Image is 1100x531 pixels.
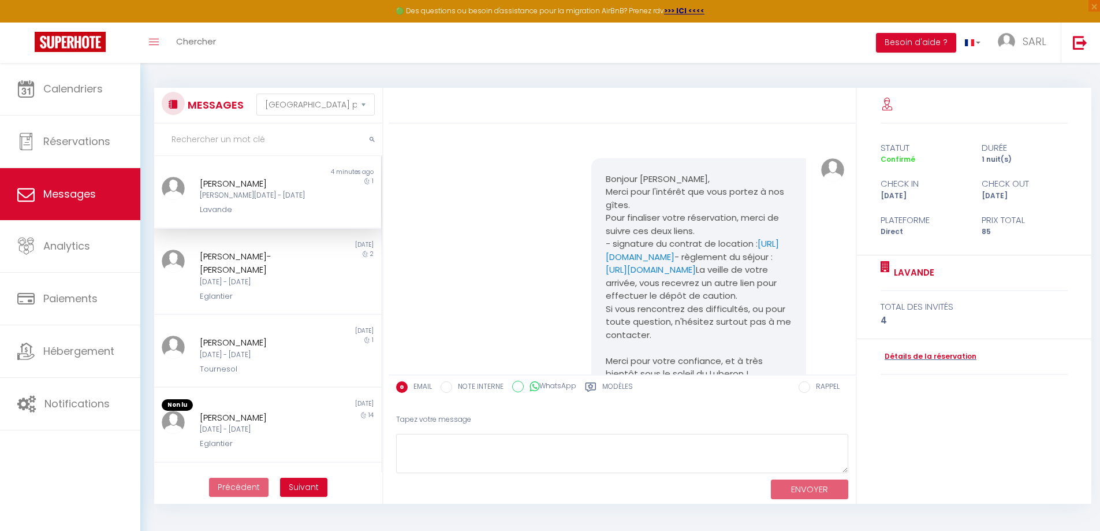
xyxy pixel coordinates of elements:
[218,481,260,493] span: Précédent
[35,32,106,52] img: Super Booking
[873,177,974,191] div: check in
[873,226,974,237] div: Direct
[167,23,225,63] a: Chercher
[876,33,956,53] button: Besoin d'aide ?
[368,411,374,419] span: 14
[821,158,844,181] img: ...
[396,406,848,434] div: Tapez votre message
[1023,34,1046,49] span: SARL
[43,344,114,358] span: Hébergement
[162,336,185,359] img: ...
[200,250,317,277] div: [PERSON_NAME]-[PERSON_NAME]
[200,291,317,302] div: Eglantier
[289,481,319,493] span: Suivant
[267,240,381,250] div: [DATE]
[606,173,792,446] pre: Bonjour [PERSON_NAME], Merci pour l'intérêt que vous portez à nos gîtes. Pour finaliser votre rés...
[200,336,317,350] div: [PERSON_NAME]
[209,478,269,497] button: Previous
[200,190,317,201] div: [PERSON_NAME][DATE] - [DATE]
[974,191,1075,202] div: [DATE]
[280,478,327,497] button: Next
[372,336,374,344] span: 1
[881,351,976,362] a: Détails de la réservation
[162,411,185,434] img: ...
[200,177,317,191] div: [PERSON_NAME]
[771,480,848,500] button: ENVOYER
[974,141,1075,155] div: durée
[974,177,1075,191] div: check out
[176,35,216,47] span: Chercher
[606,263,696,276] a: [URL][DOMAIN_NAME]
[44,396,110,411] span: Notifications
[873,213,974,227] div: Plateforme
[881,154,915,164] span: Confirmé
[200,277,317,288] div: [DATE] - [DATE]
[602,381,633,396] label: Modèles
[974,213,1075,227] div: Prix total
[452,381,504,394] label: NOTE INTERNE
[200,204,317,216] div: Lavande
[162,250,185,273] img: ...
[43,81,103,96] span: Calendriers
[162,399,193,411] span: Non lu
[43,134,110,148] span: Réservations
[185,92,244,118] h3: MESSAGES
[974,154,1075,165] div: 1 nuit(s)
[664,6,704,16] a: >>> ICI <<<<
[890,266,934,280] a: Lavande
[43,239,90,253] span: Analytics
[200,424,317,435] div: [DATE] - [DATE]
[873,191,974,202] div: [DATE]
[43,291,98,306] span: Paiements
[200,438,317,450] div: Eglantier
[162,177,185,200] img: ...
[974,226,1075,237] div: 85
[200,411,317,425] div: [PERSON_NAME]
[1073,35,1087,50] img: logout
[881,314,1068,328] div: 4
[873,141,974,155] div: statut
[43,187,96,201] span: Messages
[881,300,1068,314] div: total des invités
[524,381,576,393] label: WhatsApp
[200,350,317,361] div: [DATE] - [DATE]
[606,237,779,263] a: [URL][DOMAIN_NAME]
[989,23,1061,63] a: ... SARL
[267,326,381,336] div: [DATE]
[810,381,840,394] label: RAPPEL
[267,399,381,411] div: [DATE]
[408,381,432,394] label: EMAIL
[154,124,382,156] input: Rechercher un mot clé
[372,177,374,185] span: 1
[998,33,1015,50] img: ...
[200,363,317,375] div: Tournesol
[370,250,374,258] span: 2
[267,168,381,177] div: 4 minutes ago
